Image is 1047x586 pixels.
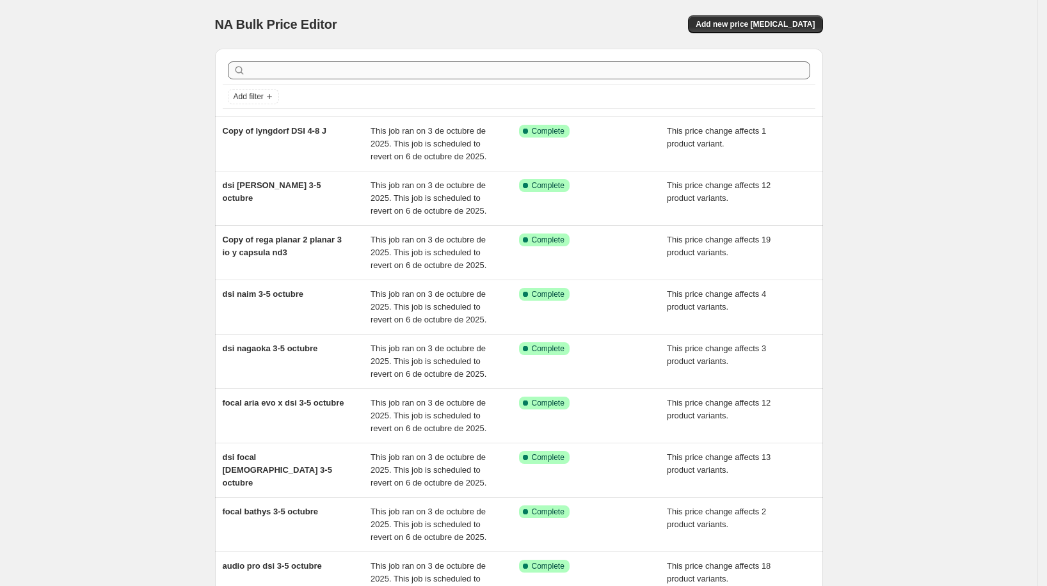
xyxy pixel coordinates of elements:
span: This price change affects 1 product variant. [667,126,766,148]
span: NA Bulk Price Editor [215,17,337,31]
span: This price change affects 18 product variants. [667,561,771,583]
span: focal bathys 3-5 octubre [223,507,319,516]
span: This price change affects 4 product variants. [667,289,766,312]
span: dsi focal [DEMOGRAPHIC_DATA] 3-5 octubre [223,452,332,487]
span: This price change affects 2 product variants. [667,507,766,529]
span: Complete [532,452,564,463]
span: Complete [532,398,564,408]
span: Copy of lyngdorf DSI 4-8 J [223,126,327,136]
span: This price change affects 12 product variants. [667,398,771,420]
span: This job ran on 3 de octubre de 2025. This job is scheduled to revert on 6 de octubre de 2025. [371,398,486,433]
button: Add filter [228,89,279,104]
span: This job ran on 3 de octubre de 2025. This job is scheduled to revert on 6 de octubre de 2025. [371,180,486,216]
span: This price change affects 13 product variants. [667,452,771,475]
span: Copy of rega planar 2 planar 3 io y capsula nd3 [223,235,342,257]
span: dsi [PERSON_NAME] 3-5 octubre [223,180,321,203]
span: Complete [532,344,564,354]
button: Add new price [MEDICAL_DATA] [688,15,822,33]
span: This job ran on 3 de octubre de 2025. This job is scheduled to revert on 6 de octubre de 2025. [371,126,486,161]
span: Complete [532,235,564,245]
span: This job ran on 3 de octubre de 2025. This job is scheduled to revert on 6 de octubre de 2025. [371,344,486,379]
span: This price change affects 19 product variants. [667,235,771,257]
span: This job ran on 3 de octubre de 2025. This job is scheduled to revert on 6 de octubre de 2025. [371,507,486,542]
span: dsi nagaoka 3-5 octubre [223,344,318,353]
span: Complete [532,289,564,299]
span: Complete [532,180,564,191]
span: audio pro dsi 3-5 octubre [223,561,322,571]
span: focal aria evo x dsi 3-5 octubre [223,398,344,408]
span: This job ran on 3 de octubre de 2025. This job is scheduled to revert on 6 de octubre de 2025. [371,289,486,324]
span: Complete [532,561,564,571]
span: dsi naim 3-5 octubre [223,289,303,299]
span: This job ran on 3 de octubre de 2025. This job is scheduled to revert on 6 de octubre de 2025. [371,235,486,270]
span: This job ran on 3 de octubre de 2025. This job is scheduled to revert on 6 de octubre de 2025. [371,452,486,487]
span: Add filter [234,91,264,102]
span: This price change affects 12 product variants. [667,180,771,203]
span: Complete [532,507,564,517]
span: Add new price [MEDICAL_DATA] [696,19,815,29]
span: This price change affects 3 product variants. [667,344,766,366]
span: Complete [532,126,564,136]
